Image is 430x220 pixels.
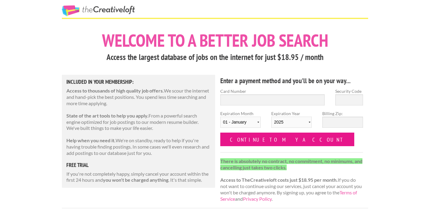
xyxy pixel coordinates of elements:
[66,113,148,118] strong: State of the art tools to help you apply.
[66,79,211,85] h5: Included in Your Membership:
[66,162,211,168] h5: free trial
[220,110,261,133] label: Expiration Month
[271,117,312,128] select: Expiration Year
[220,158,362,170] strong: There is absolutely no contract, no commitment, no minimums, and cancelling just takes two clicks.
[66,137,116,143] strong: Help when you need it.
[220,133,354,146] input: Continue to my account
[66,88,211,106] p: We scour the internet and hand-pick the best positions. You spend less time searching and more ti...
[62,32,368,49] h1: Welcome to a better job search
[220,158,363,202] p: If you do not want to continue using our services, just cancel your account you won't be charged ...
[66,113,211,131] p: From a powerful search engine optimized for job postings to our modern resume builder. We've buil...
[66,88,164,93] strong: Access to thousands of high quality job offers.
[66,171,211,184] p: If you're not completely happy, simply cancel your account within the first 24 hours and . It's t...
[62,5,135,16] a: The Creative Loft
[220,117,261,128] select: Expiration Month
[220,76,363,86] h4: Enter a payment method and you'll be on your way...
[220,177,338,183] strong: Access to TheCreativeloft costs just $18.95 per month.
[62,52,368,63] h3: Access the largest database of jobs on the internet for just $18.95 / month
[243,196,272,202] a: Privacy Policy
[322,110,363,117] label: Billing Zip:
[335,88,363,94] label: Security Code
[220,190,357,202] a: Terms of Service
[220,88,325,94] label: Card Number
[103,177,168,183] strong: you won't be charged anything
[271,110,312,133] label: Expiration Year
[66,137,211,156] p: We're on standby, ready to help if you're having trouble finding postings. In some cases we'll ev...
